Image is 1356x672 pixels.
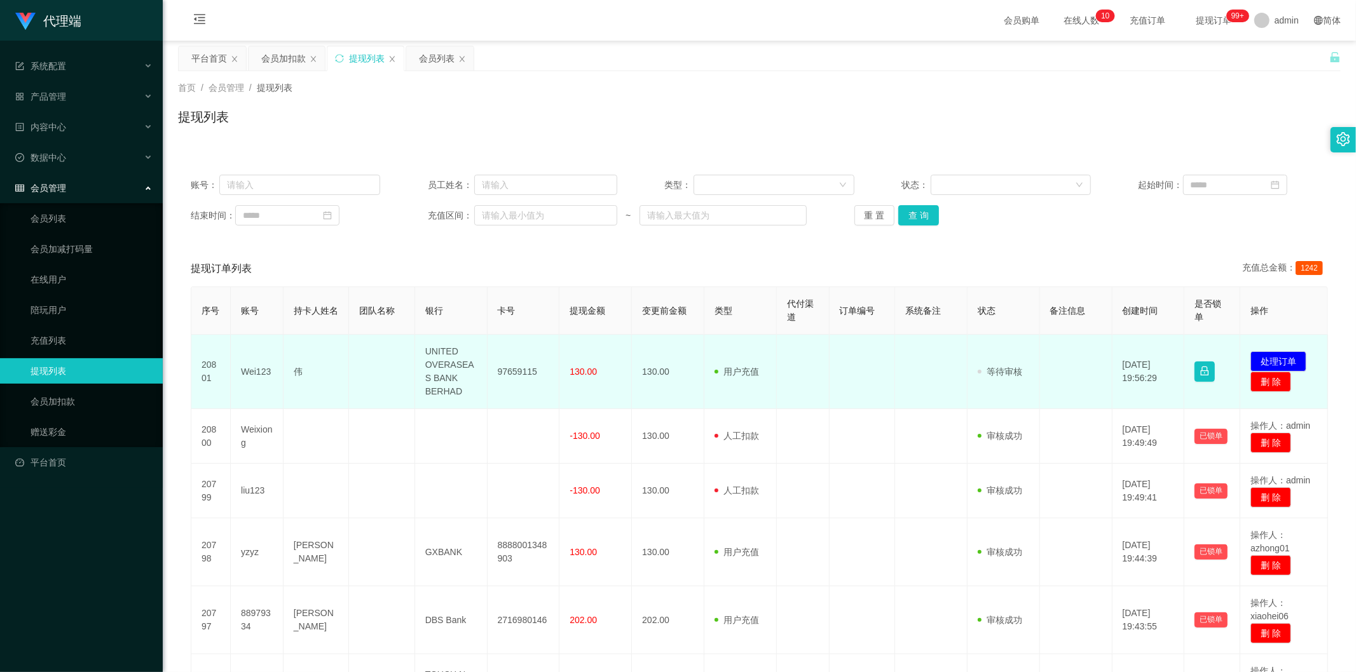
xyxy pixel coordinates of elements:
a: 会员加扣款 [31,389,153,414]
span: 账号： [191,178,219,192]
img: logo.9652507e.png [15,13,36,30]
div: 平台首页 [191,46,227,71]
i: 图标: calendar [323,211,332,220]
button: 重 置 [854,205,895,225]
span: 提现列表 [257,83,292,93]
a: 陪玩用户 [31,297,153,323]
span: 202.00 [570,615,597,625]
td: 130.00 [632,335,704,409]
span: / [249,83,252,93]
p: 0 [1106,10,1110,22]
span: 类型 [715,306,732,316]
span: 系统配置 [15,61,66,71]
span: 充值区间： [428,209,474,222]
h1: 代理端 [43,1,81,41]
td: liu123 [231,464,284,518]
span: 1242 [1296,261,1323,275]
span: -130.00 [570,431,599,441]
span: 卡号 [498,306,516,316]
button: 查 询 [898,205,939,225]
span: -130.00 [570,485,599,495]
span: 创建时间 [1123,306,1158,316]
td: 88979334 [231,586,284,654]
td: [DATE] 19:49:41 [1113,464,1185,518]
span: 系统备注 [905,306,941,316]
td: 202.00 [632,586,704,654]
td: [DATE] 19:44:39 [1113,518,1185,586]
span: 操作人：admin [1250,420,1310,431]
td: Weixiong [231,409,284,464]
a: 图标: dashboard平台首页 [15,450,153,475]
i: 图标: calendar [1271,180,1280,189]
td: GXBANK [415,518,488,586]
i: 图标: form [15,62,24,71]
button: 删 除 [1250,433,1291,453]
span: 团队名称 [359,306,395,316]
td: 伟 [284,335,349,409]
input: 请输入 [219,175,380,195]
span: / [201,83,203,93]
a: 在线用户 [31,267,153,292]
span: 操作人：azhong01 [1250,530,1290,553]
sup: 10 [1096,10,1114,22]
td: DBS Bank [415,586,488,654]
td: 8888001348903 [488,518,560,586]
span: 提现订单 [1189,16,1238,25]
span: 用户充值 [715,366,759,377]
span: 130.00 [570,547,597,557]
div: 会员加扣款 [261,46,306,71]
i: 图标: close [458,55,466,63]
input: 请输入最大值为 [640,205,807,225]
td: 130.00 [632,464,704,518]
td: UNITED OVERASEAS BANK BERHAD [415,335,488,409]
button: 删 除 [1250,487,1291,507]
span: 持卡人姓名 [294,306,338,316]
span: 审核成功 [978,547,1022,557]
span: 会员管理 [209,83,244,93]
span: 结束时间： [191,209,235,222]
i: 图标: setting [1336,132,1350,146]
button: 已锁单 [1195,544,1228,560]
td: 130.00 [632,518,704,586]
button: 图标: lock [1195,361,1215,382]
td: 20801 [191,335,231,409]
a: 提现列表 [31,358,153,384]
a: 会员列表 [31,206,153,231]
i: 图标: close [231,55,238,63]
td: [DATE] 19:49:49 [1113,409,1185,464]
span: 类型： [664,178,694,192]
button: 处理订单 [1250,351,1306,372]
div: 会员列表 [419,46,455,71]
span: 是否锁单 [1195,299,1221,322]
td: [PERSON_NAME] [284,586,349,654]
i: 图标: down [1076,181,1083,190]
span: 操作 [1250,306,1268,316]
span: 内容中心 [15,122,66,132]
i: 图标: close [310,55,317,63]
span: 人工扣款 [715,485,759,495]
td: 97659115 [488,335,560,409]
span: 序号 [202,306,219,316]
span: 用户充值 [715,615,759,625]
span: 操作人：xiaohei06 [1250,598,1289,621]
span: 提现订单列表 [191,261,252,276]
button: 已锁单 [1195,483,1228,499]
span: 变更前金额 [642,306,687,316]
i: 图标: down [839,181,847,190]
i: 图标: profile [15,123,24,131]
td: [DATE] 19:43:55 [1113,586,1185,654]
span: 审核成功 [978,485,1022,495]
span: 等待审核 [978,366,1022,377]
span: 审核成功 [978,431,1022,441]
i: 图标: check-circle-o [15,153,24,162]
button: 已锁单 [1195,612,1228,628]
span: 审核成功 [978,615,1022,625]
span: ~ [617,209,640,222]
a: 会员加减打码量 [31,236,153,262]
span: 订单编号 [840,306,875,316]
td: 20797 [191,586,231,654]
td: [DATE] 19:56:29 [1113,335,1185,409]
span: 数据中心 [15,152,66,163]
a: 充值列表 [31,328,153,353]
span: 状态： [901,178,931,192]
